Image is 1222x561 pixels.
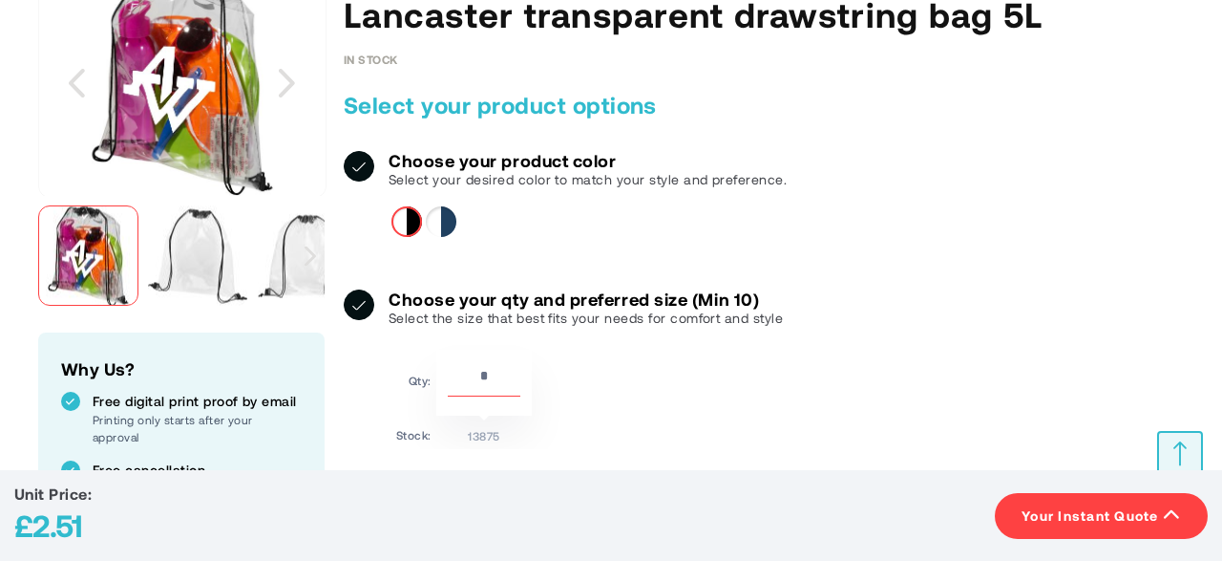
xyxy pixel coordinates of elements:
div: Navy&Transparent clear [426,206,456,237]
p: Select the size that best fits your needs for comfort and style [389,309,783,328]
button: Your Instant Quote [995,493,1208,539]
td: Stock: [396,421,432,444]
p: Select your desired color to match your style and preference. [389,170,787,189]
img: 12008600_swdabbx5sfgo27ov.jpg [148,205,248,306]
h2: Select your product options [344,90,1184,120]
h3: Choose your qty and preferred size (Min 10) [389,290,783,309]
td: 13875 [436,421,532,444]
div: Availability [344,53,398,66]
span: Your Instant Quote [1022,507,1159,526]
img: 12008600_sp_y1_5qk7towhrb6cegpf.jpg [38,205,138,306]
p: Free cancellation [93,461,302,480]
h3: Choose your product color [389,151,787,170]
div: £2.51 [14,504,92,547]
div: Solid black&Transparent clear [391,206,422,237]
span: Unit Price: [14,485,92,503]
span: In stock [344,53,398,66]
img: 12008600_f1_eyep4vr3adn2ybe2.jpg [258,205,358,306]
div: Next [296,196,325,315]
td: Qty: [396,350,432,416]
h2: Why Us? [61,356,302,382]
p: Printing only starts after your approval [93,411,302,445]
p: Free digital print proof by email [93,392,302,411]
